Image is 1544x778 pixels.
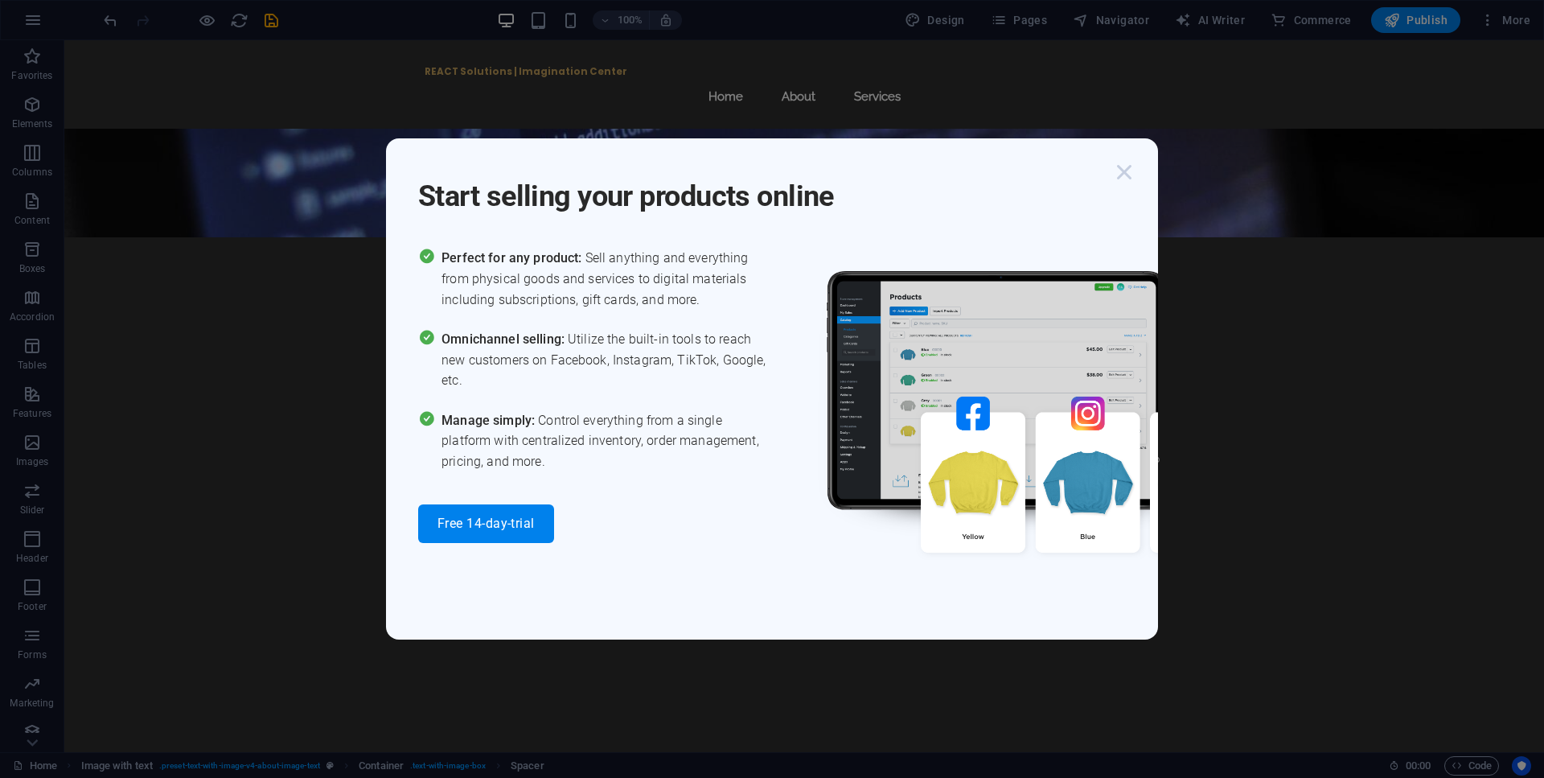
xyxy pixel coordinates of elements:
span: Sell anything and everything from physical goods and services to digital materials including subs... [441,248,772,310]
img: promo_image.png [800,248,1283,599]
span: Free 14-day-trial [437,517,535,530]
button: Free 14-day-trial [418,504,554,543]
h1: Start selling your products online [418,158,1110,216]
span: Control everything from a single platform with centralized inventory, order management, pricing, ... [441,410,772,472]
span: Perfect for any product: [441,250,585,266]
span: Omnichannel selling: [441,331,568,347]
span: Utilize the built-in tools to reach new customers on Facebook, Instagram, TikTok, Google, etc. [441,329,772,391]
span: Manage simply: [441,413,538,428]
